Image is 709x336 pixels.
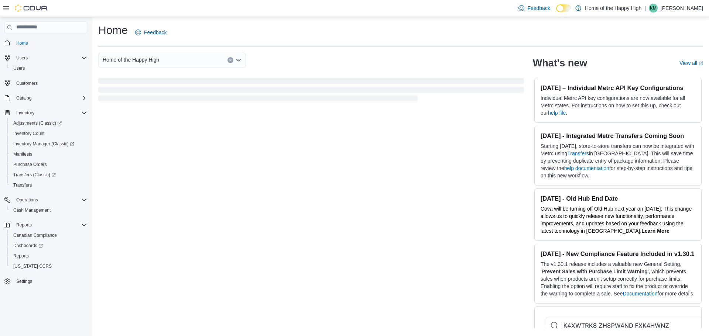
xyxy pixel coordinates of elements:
p: Home of the Happy High [585,4,641,13]
a: Adjustments (Classic) [10,119,65,128]
span: Reports [13,253,29,259]
button: Inventory [13,108,37,117]
span: Cova will be turning off Old Hub next year on [DATE]. This change allows us to quickly release ne... [541,206,692,234]
button: Users [7,63,90,73]
span: Users [16,55,28,61]
a: Cash Management [10,206,54,215]
span: Purchase Orders [10,160,87,169]
a: Transfers (Classic) [7,170,90,180]
span: Inventory Manager (Classic) [13,141,74,147]
a: Home [13,39,31,48]
span: Inventory Count [13,131,45,136]
a: Learn More [641,228,669,234]
button: Catalog [1,93,90,103]
button: Transfers [7,180,90,190]
span: Canadian Compliance [13,232,57,238]
button: Cash Management [7,205,90,215]
span: Catalog [16,95,31,101]
button: Users [13,53,31,62]
a: Inventory Manager (Classic) [7,139,90,149]
span: Adjustments (Classic) [13,120,62,126]
strong: Prevent Sales with Purchase Limit Warning [542,269,648,274]
span: Washington CCRS [10,262,87,271]
span: Transfers (Classic) [13,172,56,178]
span: Settings [16,278,32,284]
span: Feedback [527,4,550,12]
button: Customers [1,78,90,89]
span: Users [10,64,87,73]
span: Home [16,40,28,46]
a: View allExternal link [679,60,703,66]
a: Dashboards [10,241,46,250]
span: Home [13,38,87,48]
button: Reports [1,220,90,230]
button: Catalog [13,94,34,103]
button: Reports [13,221,35,229]
button: Settings [1,276,90,287]
span: Transfers [13,182,32,188]
span: Purchase Orders [13,162,47,167]
span: Operations [13,195,87,204]
button: [US_STATE] CCRS [7,261,90,271]
span: Customers [16,80,38,86]
input: Dark Mode [556,4,572,12]
button: Reports [7,251,90,261]
div: Kiona Moul [649,4,658,13]
span: KM [650,4,657,13]
span: Adjustments (Classic) [10,119,87,128]
button: Home [1,38,90,48]
span: Settings [13,277,87,286]
a: Canadian Compliance [10,231,60,240]
img: Cova [15,4,48,12]
button: Open list of options [236,57,242,63]
span: Inventory [16,110,34,116]
span: Transfers (Classic) [10,170,87,179]
a: Feedback [132,25,169,40]
span: Dashboards [10,241,87,250]
svg: External link [699,61,703,66]
span: Customers [13,79,87,88]
button: Users [1,53,90,63]
a: Customers [13,79,41,88]
span: Canadian Compliance [10,231,87,240]
span: Cash Management [10,206,87,215]
span: Reports [10,252,87,260]
a: Transfers [567,150,589,156]
button: Purchase Orders [7,159,90,170]
a: Users [10,64,28,73]
h3: [DATE] – Individual Metrc API Key Configurations [541,84,695,91]
a: Inventory Count [10,129,48,138]
span: Feedback [144,29,167,36]
span: Loading [98,79,524,103]
a: Adjustments (Classic) [7,118,90,128]
a: Documentation [623,291,657,297]
p: | [644,4,646,13]
a: Dashboards [7,240,90,251]
a: Settings [13,277,35,286]
button: Clear input [227,57,233,63]
a: Transfers (Classic) [10,170,59,179]
span: Inventory Count [10,129,87,138]
span: Manifests [10,150,87,159]
a: Reports [10,252,32,260]
span: Transfers [10,181,87,190]
span: Users [13,53,87,62]
button: Operations [13,195,41,204]
h3: [DATE] - New Compliance Feature Included in v1.30.1 [541,250,695,257]
span: Inventory Manager (Classic) [10,139,87,148]
span: Reports [16,222,32,228]
button: Inventory Count [7,128,90,139]
a: Manifests [10,150,35,159]
span: Inventory [13,108,87,117]
h2: What's new [533,57,587,69]
span: Operations [16,197,38,203]
span: Home of the Happy High [103,55,159,64]
button: Canadian Compliance [7,230,90,240]
span: Manifests [13,151,32,157]
p: The v1.30.1 release includes a valuable new General Setting, ' ', which prevents sales when produ... [541,260,695,297]
a: Transfers [10,181,35,190]
span: Dashboards [13,243,43,249]
a: [US_STATE] CCRS [10,262,55,271]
